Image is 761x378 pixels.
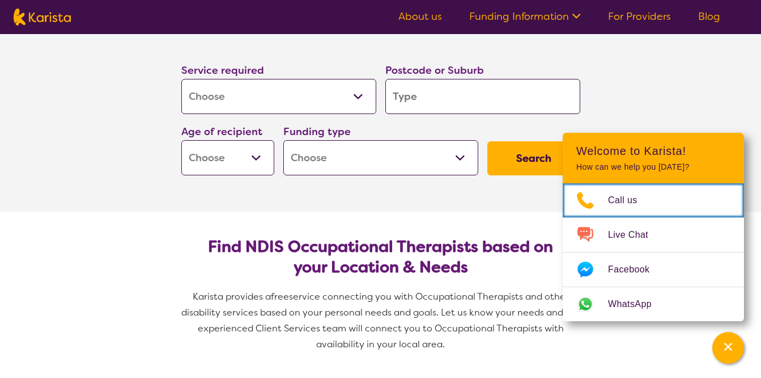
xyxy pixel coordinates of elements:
ul: Choose channel [563,183,744,321]
a: About us [398,10,442,23]
button: Search [487,141,580,175]
label: Postcode or Suburb [385,64,484,77]
label: Service required [181,64,264,77]
a: Blog [698,10,720,23]
a: Web link opens in a new tab. [563,287,744,321]
p: How can we help you [DATE]? [576,162,730,172]
img: Karista logo [14,9,71,26]
span: Karista provides a [193,291,271,303]
h2: Find NDIS Occupational Therapists based on your Location & Needs [190,237,571,278]
span: Call us [608,192,651,209]
span: Facebook [608,261,663,278]
a: Funding Information [469,10,581,23]
label: Age of recipient [181,125,262,138]
a: For Providers [608,10,671,23]
span: WhatsApp [608,296,665,313]
button: Channel Menu [712,332,744,364]
span: service connecting you with Occupational Therapists and other disability services based on your p... [181,291,583,350]
span: Live Chat [608,226,662,243]
label: Funding type [283,125,351,138]
input: Type [385,79,580,114]
span: free [271,291,289,303]
h2: Welcome to Karista! [576,144,730,158]
div: Channel Menu [563,133,744,321]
